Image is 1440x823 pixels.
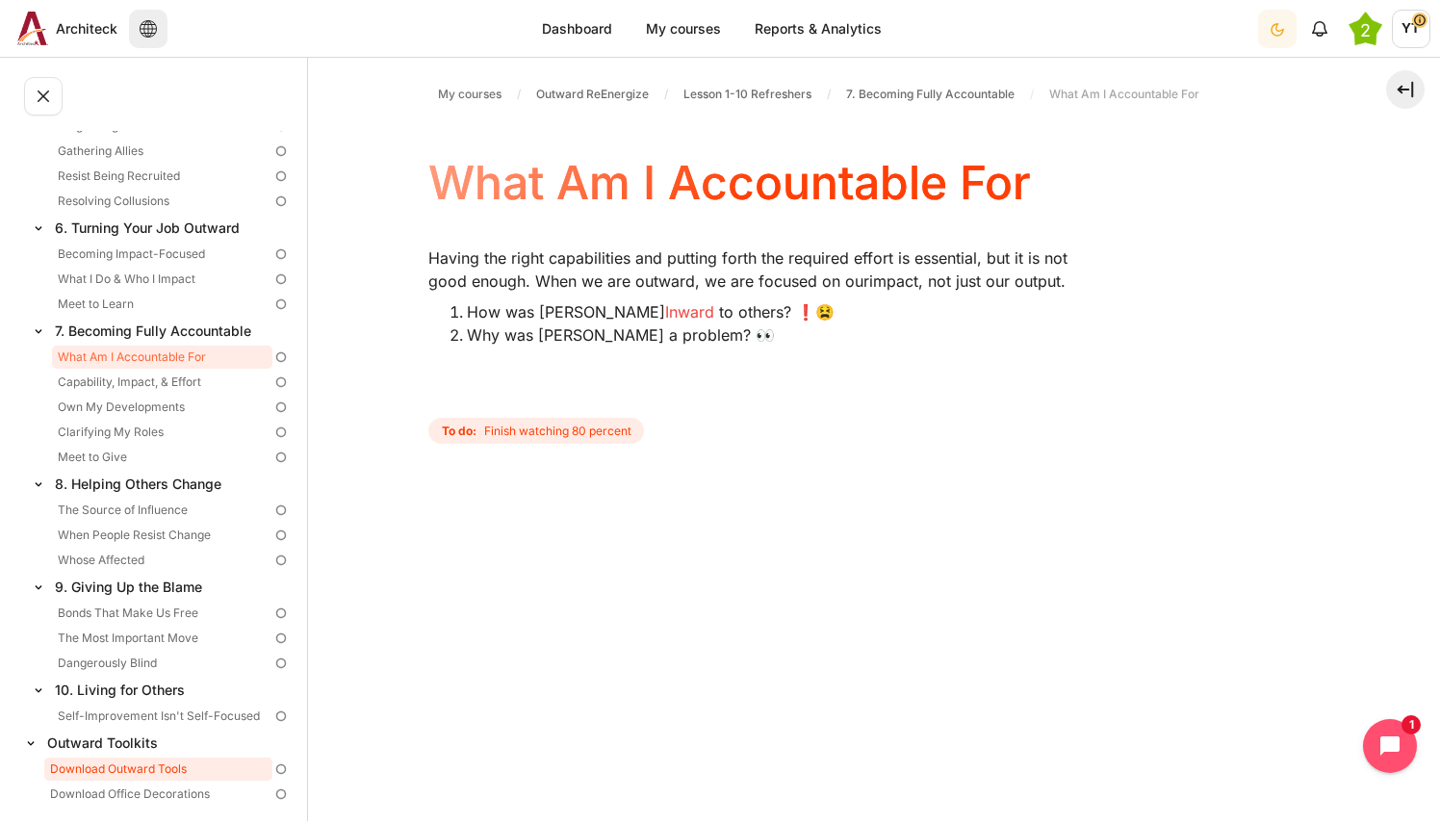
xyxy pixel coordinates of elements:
a: Reports & Analytics [740,10,896,47]
span: My courses [438,86,501,103]
a: What I Do & Who I Impact [52,268,272,291]
a: When People Resist Change [52,524,272,547]
a: Level #2 [1341,10,1390,48]
a: The Source of Influence [52,499,272,522]
img: To do [272,502,290,519]
img: To do [272,655,290,672]
img: To do [272,760,290,778]
p: Having the right capabilities and putting forth the required effort is essential, but it is not g... [428,246,1102,293]
img: To do [272,707,290,725]
span: Collapse [21,733,40,753]
a: What Am I Accountable For [1041,83,1207,106]
a: Dangerously Blind [52,652,272,675]
span: Collapse [29,475,48,494]
a: 9. Giving Up the Blame [52,574,272,600]
a: Becoming Impact-Focused [52,243,272,266]
a: Bonds That Make Us Free [52,602,272,625]
span: YT [1392,10,1430,48]
span: Finish watching 80 percent [484,423,631,440]
a: Download Office Decorations [44,783,272,806]
nav: Navigation bar [428,79,1320,110]
img: To do [272,270,290,288]
span: Outward ReEnergize [536,86,649,103]
img: To do [272,552,290,569]
a: 7. Becoming Fully Accountable [52,318,272,344]
span: Collapse [29,681,48,700]
a: Whose Affected [52,549,272,572]
a: 8. Helping Others Change [52,471,272,497]
div: Dark Mode [1260,9,1295,48]
img: To do [272,193,290,210]
a: Outward ReEnergize [528,83,656,106]
button: Light Mode Dark Mode [1258,10,1297,48]
a: Download Outward Tools [44,758,272,781]
a: Meet to Learn [52,293,272,316]
span: 7. Becoming Fully Accountable [846,86,1015,103]
img: To do [272,167,290,185]
div: Completion requirements for What Am I Accountable For [428,414,648,449]
span: impact [869,271,918,291]
img: To do [272,785,290,803]
img: Architeck [17,12,48,45]
a: Architeck Architeck [10,12,117,45]
span: Collapse [29,219,48,238]
img: To do [272,399,290,416]
button: Languages [129,10,167,48]
strong: To do: [442,423,476,440]
img: To do [272,527,290,544]
img: To do [272,142,290,160]
a: Meet to Give [52,446,272,469]
a: 6. Turning Your Job Outward [52,215,272,241]
a: Resolving Collusions [52,190,272,213]
a: Capability, Impact, & Effort [52,371,272,394]
a: Lesson 1-10 Refreshers [676,83,819,106]
a: The Most Important Move [52,627,272,650]
li: Why was [PERSON_NAME] a problem? 👀 [467,323,1102,347]
img: To do [272,604,290,622]
div: Level #2 [1349,12,1382,45]
a: Own My Developments [52,396,272,419]
img: To do [272,296,290,313]
span: What Am I Accountable For [1049,86,1199,103]
span: Lesson 1-10 Refreshers [683,86,811,103]
a: Clarifying My Roles [52,421,272,444]
img: To do [272,373,290,391]
img: To do [272,348,290,366]
span: Collapse [29,578,48,597]
span: Collapse [29,321,48,341]
a: What Am I Accountable For [52,346,272,369]
div: Show notification window with no new notifications [1300,10,1339,48]
a: Dashboard [527,10,627,47]
a: My courses [430,83,509,106]
a: My courses [631,10,735,47]
a: User menu [1392,10,1430,48]
img: To do [272,424,290,441]
a: 10. Living for Others [52,677,272,703]
a: Resist Being Recruited [52,165,272,188]
img: To do [272,245,290,263]
li: How was [PERSON_NAME] to others? ❗️😫 [467,300,1102,323]
a: 7. Becoming Fully Accountable [838,83,1022,106]
h4: What Am I Accountable For [428,158,1031,209]
span: . [1061,271,1066,291]
img: To do [272,630,290,647]
span: Inward [665,302,714,321]
a: Self-Improvement Isn't Self-Focused [52,705,272,728]
img: To do [272,449,290,466]
span: Architeck [56,18,117,39]
a: Gathering Allies [52,140,272,163]
a: Outward Toolkits [44,730,272,756]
